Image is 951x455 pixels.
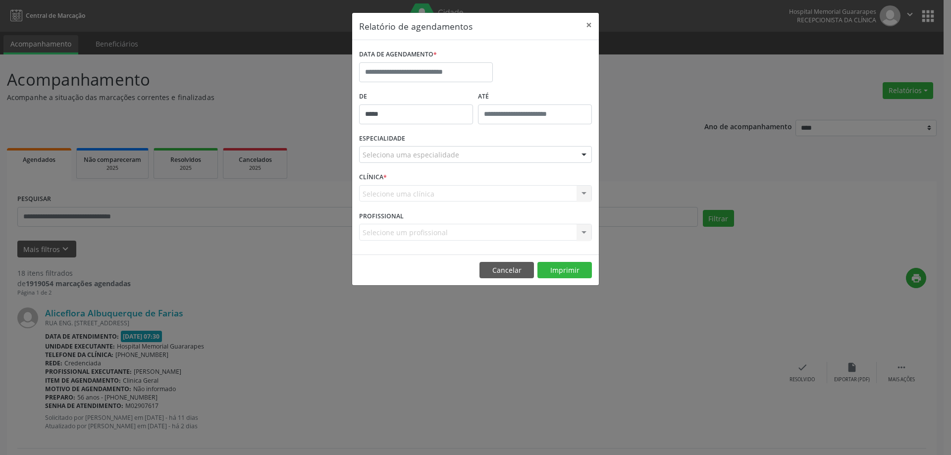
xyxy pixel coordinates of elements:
[359,208,404,224] label: PROFISSIONAL
[359,89,473,104] label: De
[363,150,459,160] span: Seleciona uma especialidade
[478,89,592,104] label: ATÉ
[579,13,599,37] button: Close
[359,47,437,62] label: DATA DE AGENDAMENTO
[359,131,405,147] label: ESPECIALIDADE
[359,170,387,185] label: CLÍNICA
[479,262,534,279] button: Cancelar
[359,20,473,33] h5: Relatório de agendamentos
[537,262,592,279] button: Imprimir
